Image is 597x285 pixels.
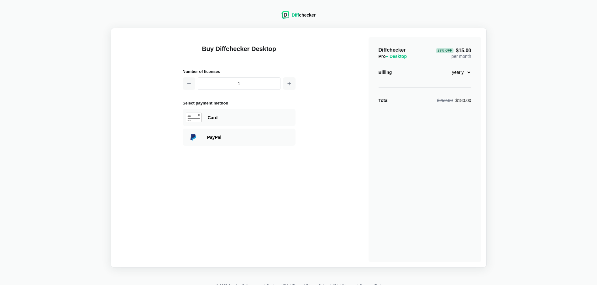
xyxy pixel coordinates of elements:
[437,98,453,103] span: $252.00
[292,12,316,18] div: checker
[379,47,406,53] span: Diffchecker
[436,48,471,53] span: $15.00
[198,77,280,90] input: 1
[183,100,296,106] h2: Select payment method
[183,68,296,75] h2: Number of licenses
[379,69,392,75] div: Billing
[183,44,296,61] h1: Buy Diffchecker Desktop
[208,115,292,121] div: Paying with Card
[379,54,407,59] span: Pro
[386,54,407,59] span: + Desktop
[281,15,316,20] a: Diffchecker logoDiffchecker
[436,47,471,59] div: per month
[379,98,389,103] strong: Total
[437,97,471,104] div: $180.00
[292,13,299,18] span: Diff
[436,48,453,53] div: 29 % Off
[281,11,289,19] img: Diffchecker logo
[183,129,296,146] div: Paying with PayPal
[183,109,296,126] div: Paying with Card
[207,134,292,140] div: Paying with PayPal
